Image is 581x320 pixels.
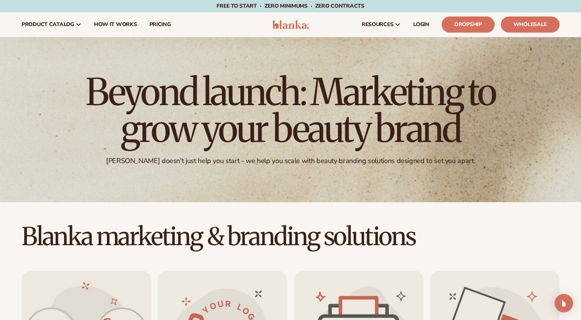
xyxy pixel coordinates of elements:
span: product catalog [22,21,74,28]
span: Free to start · ZERO minimums · ZERO contracts [217,2,364,10]
a: Dropship [442,16,495,33]
div: Open Intercom Messenger [555,294,573,312]
a: How It Works [88,12,143,37]
a: LOGIN [407,12,435,37]
img: logo [272,20,309,29]
div: [PERSON_NAME] doesn't just help you start - we help you scale with beauty branding solutions desi... [106,157,475,165]
span: LOGIN [413,21,429,28]
span: resources [362,21,393,28]
span: How It Works [94,21,137,28]
h1: Beyond launch: Marketing to grow your beauty brand [79,74,502,147]
a: resources [356,12,407,37]
a: Wholesale [501,16,559,33]
span: pricing [149,21,170,28]
a: product catalog [15,12,88,37]
a: pricing [143,12,177,37]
